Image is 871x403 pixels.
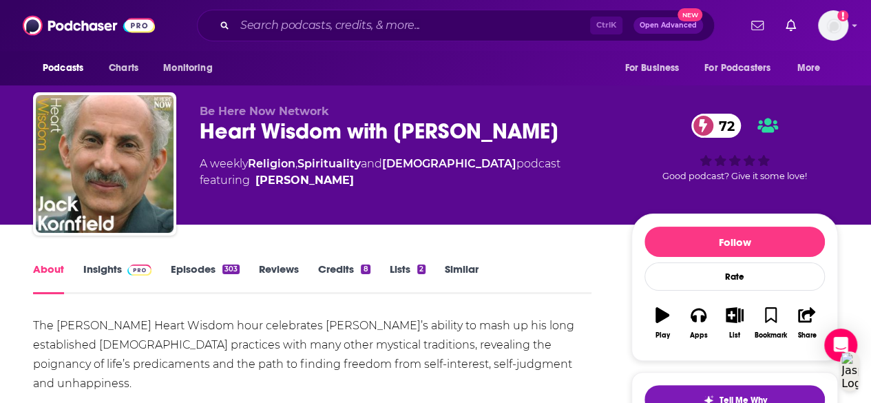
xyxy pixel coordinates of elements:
[780,14,801,37] a: Show notifications dropdown
[318,262,370,294] a: Credits8
[818,10,848,41] button: Show profile menu
[644,227,825,257] button: Follow
[633,17,703,34] button: Open AdvancedNew
[109,59,138,78] span: Charts
[644,262,825,291] div: Rate
[33,316,591,393] div: The [PERSON_NAME] Heart Wisdom hour celebrates [PERSON_NAME]’s ability to mash up his long establ...
[680,298,716,348] button: Apps
[222,265,240,274] div: 303
[382,157,516,170] a: [DEMOGRAPHIC_DATA]
[717,298,753,348] button: List
[789,298,825,348] button: Share
[640,22,697,29] span: Open Advanced
[662,171,807,181] span: Good podcast? Give it some love!
[824,329,857,362] div: Open Intercom Messenger
[837,10,848,21] svg: Add a profile image
[197,10,715,41] div: Search podcasts, credits, & more...
[163,59,212,78] span: Monitoring
[691,114,742,138] a: 72
[818,10,848,41] span: Logged in as mmullin
[361,157,382,170] span: and
[615,55,696,81] button: open menu
[797,59,821,78] span: More
[655,331,670,340] div: Play
[255,172,354,189] a: Jack Kornfield
[171,262,240,294] a: Episodes303
[100,55,147,81] a: Charts
[200,105,329,118] span: Be Here Now Network
[235,14,590,37] input: Search podcasts, credits, & more...
[729,331,740,340] div: List
[127,265,151,276] img: Podchaser Pro
[678,8,702,21] span: New
[788,55,838,81] button: open menu
[746,14,769,37] a: Show notifications dropdown
[295,157,297,170] span: ,
[83,262,151,294] a: InsightsPodchaser Pro
[705,114,742,138] span: 72
[154,55,230,81] button: open menu
[43,59,83,78] span: Podcasts
[625,59,679,78] span: For Business
[445,262,479,294] a: Similar
[297,157,361,170] a: Spirituality
[200,156,560,189] div: A weekly podcast
[200,172,560,189] span: featuring
[644,298,680,348] button: Play
[33,55,101,81] button: open menu
[390,262,426,294] a: Lists2
[755,331,787,340] div: Bookmark
[590,17,622,34] span: Ctrl K
[818,10,848,41] img: User Profile
[417,265,426,274] div: 2
[361,265,370,274] div: 8
[36,95,174,233] img: Heart Wisdom with Jack Kornfield
[23,12,155,39] img: Podchaser - Follow, Share and Rate Podcasts
[797,331,816,340] div: Share
[753,298,788,348] button: Bookmark
[259,262,299,294] a: Reviews
[690,331,708,340] div: Apps
[631,105,838,190] div: 72Good podcast? Give it some love!
[704,59,770,78] span: For Podcasters
[248,157,295,170] a: Religion
[33,262,64,294] a: About
[695,55,790,81] button: open menu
